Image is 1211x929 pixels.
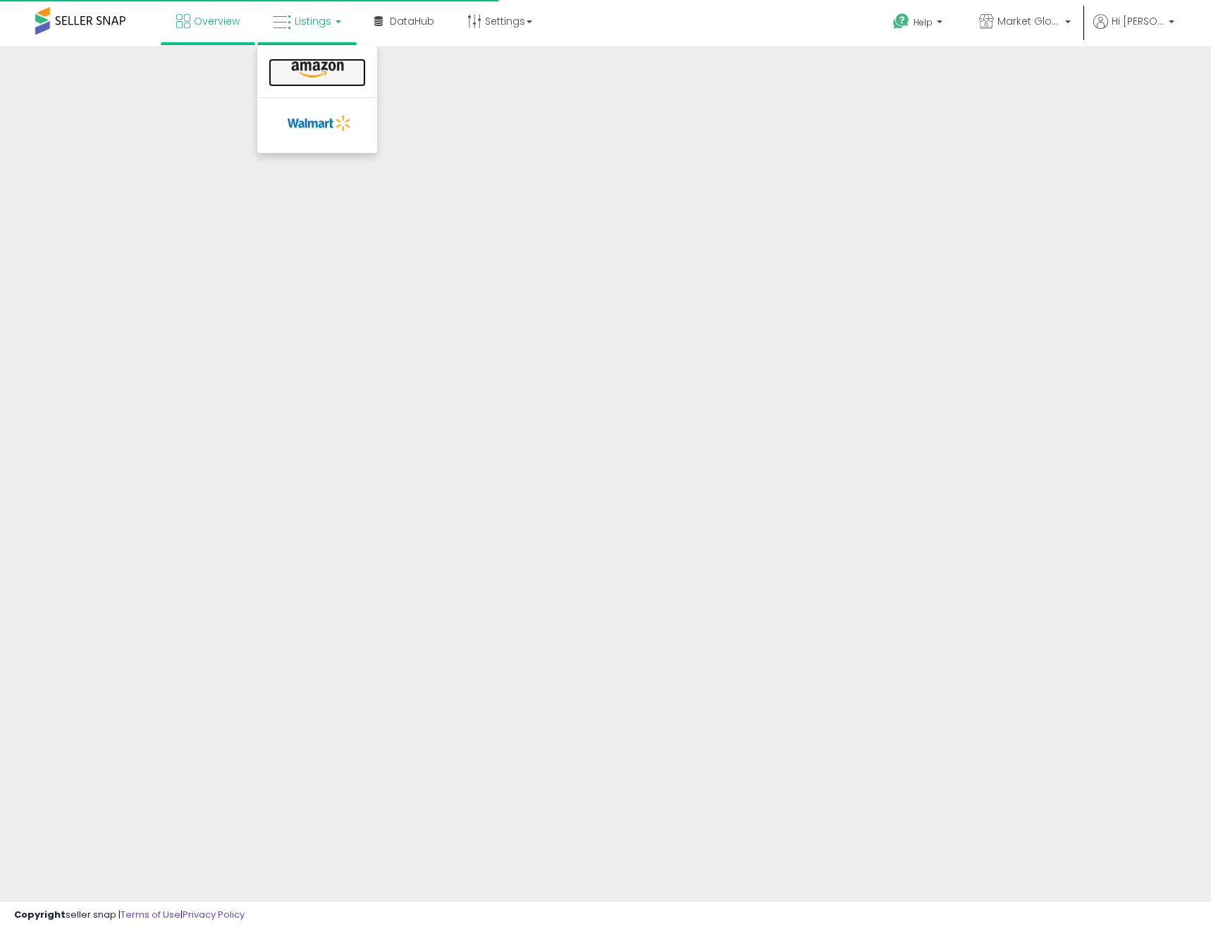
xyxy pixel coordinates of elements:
i: Get Help [892,13,910,30]
a: Help [882,2,957,46]
span: Hi [PERSON_NAME] [1112,14,1164,28]
span: Overview [194,14,240,28]
span: DataHub [390,14,434,28]
span: Help [914,16,933,28]
a: Hi [PERSON_NAME] [1093,14,1174,46]
span: Market Global [997,14,1061,28]
span: Listings [295,14,331,28]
